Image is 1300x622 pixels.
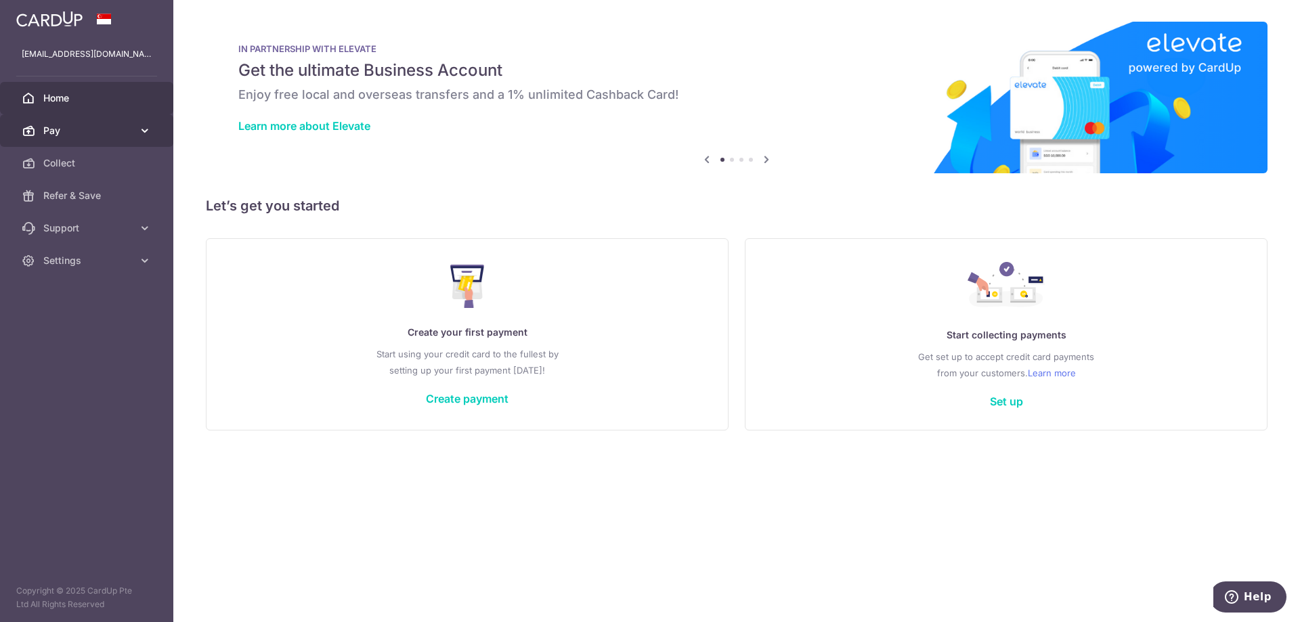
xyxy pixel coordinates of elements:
a: Learn more about Elevate [238,119,370,133]
img: Renovation banner [206,22,1267,173]
p: Create your first payment [234,324,701,340]
span: Pay [43,124,133,137]
a: Create payment [426,392,508,405]
p: Start collecting payments [773,327,1240,343]
span: Settings [43,254,133,267]
span: Home [43,91,133,105]
span: Collect [43,156,133,170]
iframe: Opens a widget where you can find more information [1213,581,1286,615]
h5: Get the ultimate Business Account [238,60,1235,81]
a: Set up [990,395,1023,408]
p: Start using your credit card to the fullest by setting up your first payment [DATE]! [234,346,701,378]
img: Collect Payment [968,262,1045,311]
p: [EMAIL_ADDRESS][DOMAIN_NAME] [22,47,152,61]
h6: Enjoy free local and overseas transfers and a 1% unlimited Cashback Card! [238,87,1235,103]
span: Refer & Save [43,189,133,202]
p: IN PARTNERSHIP WITH ELEVATE [238,43,1235,54]
span: Support [43,221,133,235]
a: Learn more [1028,365,1076,381]
img: Make Payment [450,265,485,308]
p: Get set up to accept credit card payments from your customers. [773,349,1240,381]
img: CardUp [16,11,83,27]
h5: Let’s get you started [206,195,1267,217]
